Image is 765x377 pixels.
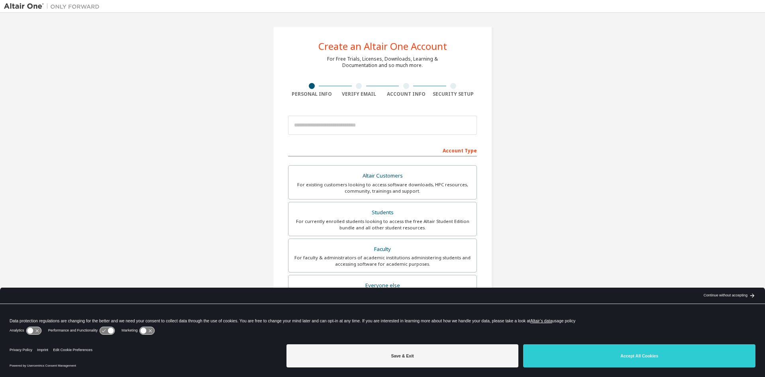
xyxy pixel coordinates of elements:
[293,182,472,194] div: For existing customers looking to access software downloads, HPC resources, community, trainings ...
[293,207,472,218] div: Students
[4,2,104,10] img: Altair One
[293,280,472,291] div: Everyone else
[327,56,438,69] div: For Free Trials, Licenses, Downloads, Learning & Documentation and so much more.
[293,255,472,267] div: For faculty & administrators of academic institutions administering students and accessing softwa...
[293,244,472,255] div: Faculty
[318,41,447,51] div: Create an Altair One Account
[335,91,383,97] div: Verify Email
[382,91,430,97] div: Account Info
[293,218,472,231] div: For currently enrolled students looking to access the free Altair Student Edition bundle and all ...
[293,170,472,182] div: Altair Customers
[288,91,335,97] div: Personal Info
[430,91,477,97] div: Security Setup
[288,144,477,156] div: Account Type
